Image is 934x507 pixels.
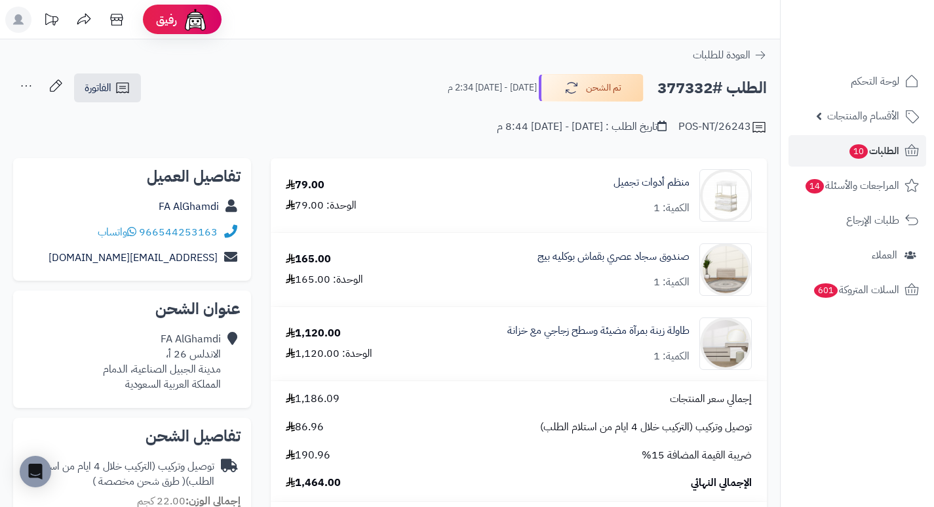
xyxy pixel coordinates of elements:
span: السلات المتروكة [813,281,899,299]
div: الوحدة: 1,120.00 [286,346,372,361]
a: العملاء [788,239,926,271]
span: 86.96 [286,420,324,435]
span: العودة للطلبات [693,47,750,63]
span: الأقسام والمنتجات [827,107,899,125]
div: POS-NT/26243 [678,119,767,135]
a: طاولة زينة بمرآة مضيئة وسطح زجاجي مع خزانة [507,323,690,338]
a: 966544253163 [139,224,218,240]
span: طلبات الإرجاع [846,211,899,230]
span: الفاتورة [85,80,111,96]
a: FA AlGhamdi [159,199,219,214]
a: [EMAIL_ADDRESS][DOMAIN_NAME] [49,250,218,266]
span: 601 [814,283,838,298]
div: 79.00 [286,178,324,193]
span: توصيل وتركيب (التركيب خلال 4 ايام من استلام الطلب) [540,420,752,435]
span: رفيق [156,12,177,28]
div: الكمية: 1 [653,201,690,216]
span: 1,464.00 [286,476,341,491]
img: ai-face.png [182,7,208,33]
div: توصيل وتركيب (التركيب خلال 4 ايام من استلام الطلب) [24,459,214,489]
span: المراجعات والأسئلة [804,176,899,195]
img: 1753259984-1-90x90.jpg [700,243,751,296]
span: 10 [849,144,868,159]
a: طلبات الإرجاع [788,205,926,236]
a: واتساب [98,224,136,240]
a: السلات المتروكة601 [788,274,926,306]
span: العملاء [872,246,897,264]
span: الإجمالي النهائي [691,476,752,491]
span: 190.96 [286,448,330,463]
span: ضريبة القيمة المضافة 15% [642,448,752,463]
div: 1,120.00 [286,326,341,341]
span: 1,186.09 [286,392,340,407]
a: الفاتورة [74,73,141,102]
img: logo-2.png [845,37,922,64]
a: المراجعات والأسئلة14 [788,170,926,201]
button: تم الشحن [539,74,644,102]
div: الوحدة: 79.00 [286,198,357,213]
h2: تفاصيل العميل [24,169,241,184]
div: الكمية: 1 [653,349,690,364]
a: تحديثات المنصة [35,7,68,36]
div: FA AlGhamdi الاندلس 26 أ، مدينة الجبيل الصناعية، الدمام المملكة العربية السعودية [103,332,221,392]
a: صندوق سجاد عصري بقماش بوكليه بيج [537,249,690,264]
div: الكمية: 1 [653,275,690,290]
h2: الطلب #377332 [657,75,767,102]
h2: تفاصيل الشحن [24,428,241,444]
a: لوحة التحكم [788,66,926,97]
img: 1754390410-1-90x90.jpg [700,317,751,370]
span: ( طرق شحن مخصصة ) [92,474,185,489]
small: [DATE] - [DATE] 2:34 م [448,81,537,94]
a: العودة للطلبات [693,47,767,63]
img: 1729526234-110316010058-90x90.jpg [700,169,751,222]
div: 165.00 [286,252,331,267]
div: الوحدة: 165.00 [286,272,363,287]
span: لوحة التحكم [851,72,899,91]
span: إجمالي سعر المنتجات [670,392,752,407]
div: تاريخ الطلب : [DATE] - [DATE] 8:44 م [497,119,667,134]
div: Open Intercom Messenger [20,456,51,487]
h2: عنوان الشحن [24,301,241,317]
span: 14 [806,179,824,193]
span: الطلبات [848,142,899,160]
a: الطلبات10 [788,135,926,167]
a: منظم أدوات تجميل [613,175,690,190]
